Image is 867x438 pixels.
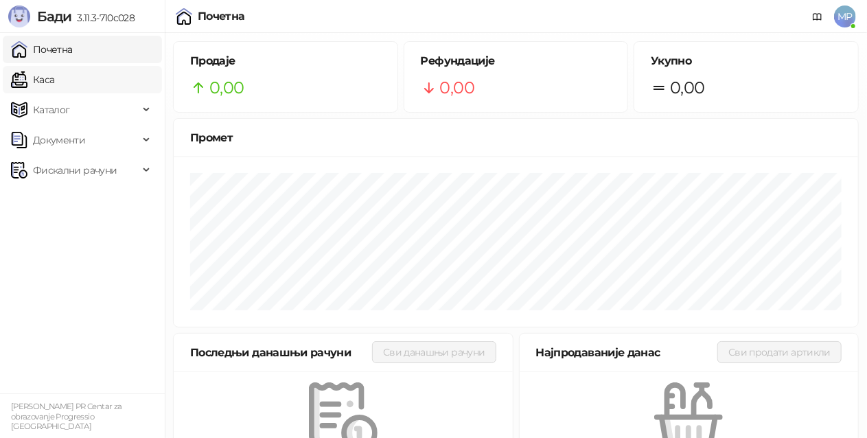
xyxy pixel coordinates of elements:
span: Документи [33,126,85,154]
small: [PERSON_NAME] PR Centar za obrazovanje Progressio [GEOGRAPHIC_DATA] [11,402,122,431]
div: Промет [190,129,842,146]
a: Почетна [11,36,73,63]
span: 0,00 [670,75,704,101]
span: 3.11.3-710c028 [71,12,135,24]
a: Каса [11,66,54,93]
div: Последњи данашњи рачуни [190,344,372,361]
button: Сви продати артикли [717,341,842,363]
span: Фискални рачуни [33,157,117,184]
span: Бади [37,8,71,25]
span: MP [834,5,856,27]
h5: Укупно [651,53,842,69]
img: Logo [8,5,30,27]
a: Документација [807,5,829,27]
button: Сви данашњи рачуни [372,341,496,363]
span: 0,00 [209,75,244,101]
h5: Продаје [190,53,381,69]
h5: Рефундације [421,53,612,69]
span: Каталог [33,96,70,124]
span: 0,00 [440,75,474,101]
div: Најпродаваније данас [536,344,718,361]
div: Почетна [198,11,245,22]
